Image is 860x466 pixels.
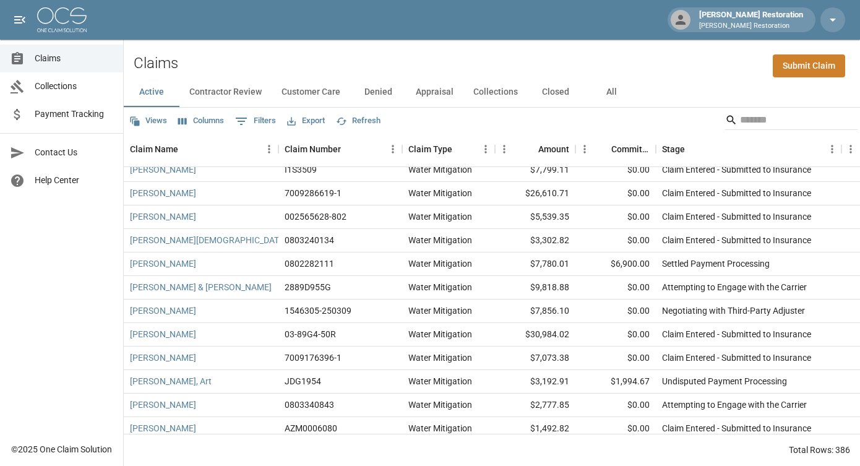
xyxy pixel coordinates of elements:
[662,281,807,293] div: Attempting to Engage with the Carrier
[35,108,113,121] span: Payment Tracking
[575,276,656,300] div: $0.00
[495,417,575,441] div: $1,492.82
[408,210,472,223] div: Water Mitigation
[656,132,841,166] div: Stage
[284,111,328,131] button: Export
[285,132,341,166] div: Claim Number
[662,257,770,270] div: Settled Payment Processing
[408,399,472,411] div: Water Mitigation
[285,328,336,340] div: 03-89G4-50R
[285,210,346,223] div: 002565628-802
[694,9,808,31] div: [PERSON_NAME] Restoration
[408,234,472,246] div: Water Mitigation
[408,304,472,317] div: Water Mitigation
[773,54,845,77] a: Submit Claim
[662,399,807,411] div: Attempting to Engage with the Carrier
[285,375,321,387] div: JDG1954
[179,77,272,107] button: Contractor Review
[575,252,656,276] div: $6,900.00
[124,132,278,166] div: Claim Name
[130,210,196,223] a: [PERSON_NAME]
[575,347,656,370] div: $0.00
[408,281,472,293] div: Water Mitigation
[495,182,575,205] div: $26,610.71
[725,110,858,132] div: Search
[285,352,342,364] div: 7009176396-1
[495,140,514,158] button: Menu
[7,7,32,32] button: open drawer
[823,140,841,158] button: Menu
[841,140,860,158] button: Menu
[35,80,113,93] span: Collections
[575,140,594,158] button: Menu
[538,132,569,166] div: Amount
[495,394,575,417] div: $2,777.85
[260,140,278,158] button: Menu
[408,187,472,199] div: Water Mitigation
[285,257,334,270] div: 0802282111
[130,257,196,270] a: [PERSON_NAME]
[333,111,384,131] button: Refresh
[126,111,170,131] button: Views
[350,77,406,107] button: Denied
[134,54,178,72] h2: Claims
[575,205,656,229] div: $0.00
[278,132,402,166] div: Claim Number
[521,140,538,158] button: Sort
[662,304,805,317] div: Negotiating with Third-Party Adjuster
[575,229,656,252] div: $0.00
[408,328,472,340] div: Water Mitigation
[575,300,656,323] div: $0.00
[495,229,575,252] div: $3,302.82
[685,140,702,158] button: Sort
[341,140,358,158] button: Sort
[35,174,113,187] span: Help Center
[408,257,472,270] div: Water Mitigation
[611,132,650,166] div: Committed Amount
[285,304,351,317] div: 1546305-250309
[495,132,575,166] div: Amount
[35,146,113,159] span: Contact Us
[285,281,331,293] div: 2889D955G
[178,140,196,158] button: Sort
[575,158,656,182] div: $0.00
[662,234,811,246] div: Claim Entered - Submitted to Insurance
[662,163,811,176] div: Claim Entered - Submitted to Insurance
[130,234,362,246] a: [PERSON_NAME][DEMOGRAPHIC_DATA] & [PERSON_NAME]
[662,187,811,199] div: Claim Entered - Submitted to Insurance
[130,328,196,340] a: [PERSON_NAME]
[583,77,639,107] button: All
[662,375,787,387] div: Undisputed Payment Processing
[406,77,463,107] button: Appraisal
[285,399,334,411] div: 0803340843
[495,347,575,370] div: $7,073.38
[495,370,575,394] div: $3,192.91
[285,234,334,246] div: 0803240134
[575,132,656,166] div: Committed Amount
[384,140,402,158] button: Menu
[130,352,196,364] a: [PERSON_NAME]
[476,140,495,158] button: Menu
[408,163,472,176] div: Water Mitigation
[789,444,850,456] div: Total Rows: 386
[130,422,196,434] a: [PERSON_NAME]
[575,370,656,394] div: $1,994.67
[452,140,470,158] button: Sort
[495,158,575,182] div: $7,799.11
[662,352,811,364] div: Claim Entered - Submitted to Insurance
[35,52,113,65] span: Claims
[528,77,583,107] button: Closed
[130,304,196,317] a: [PERSON_NAME]
[130,132,178,166] div: Claim Name
[495,276,575,300] div: $9,818.88
[662,422,811,434] div: Claim Entered - Submitted to Insurance
[408,132,452,166] div: Claim Type
[662,328,811,340] div: Claim Entered - Submitted to Insurance
[130,187,196,199] a: [PERSON_NAME]
[408,422,472,434] div: Water Mitigation
[495,252,575,276] div: $7,780.01
[495,205,575,229] div: $5,539.35
[495,300,575,323] div: $7,856.10
[130,281,272,293] a: [PERSON_NAME] & [PERSON_NAME]
[285,187,342,199] div: 7009286619-1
